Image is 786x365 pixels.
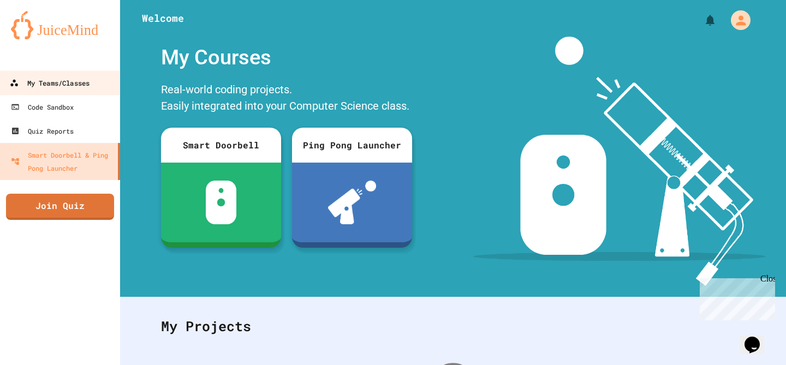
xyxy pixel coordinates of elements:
[156,37,418,79] div: My Courses
[740,321,775,354] iframe: chat widget
[161,128,281,163] div: Smart Doorbell
[150,305,756,348] div: My Projects
[6,194,114,220] a: Join Quiz
[695,274,775,320] iframe: chat widget
[11,148,114,175] div: Smart Doorbell & Ping Pong Launcher
[206,181,237,224] img: sdb-white.svg
[683,11,719,29] div: My Notifications
[11,124,74,137] div: Quiz Reports
[4,4,75,69] div: Chat with us now!Close
[328,181,377,224] img: ppl-with-ball.png
[11,100,74,113] div: Code Sandbox
[473,37,766,286] img: banner-image-my-projects.png
[719,8,753,33] div: My Account
[10,76,90,90] div: My Teams/Classes
[156,79,418,119] div: Real-world coding projects. Easily integrated into your Computer Science class.
[11,11,109,39] img: logo-orange.svg
[292,128,412,163] div: Ping Pong Launcher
